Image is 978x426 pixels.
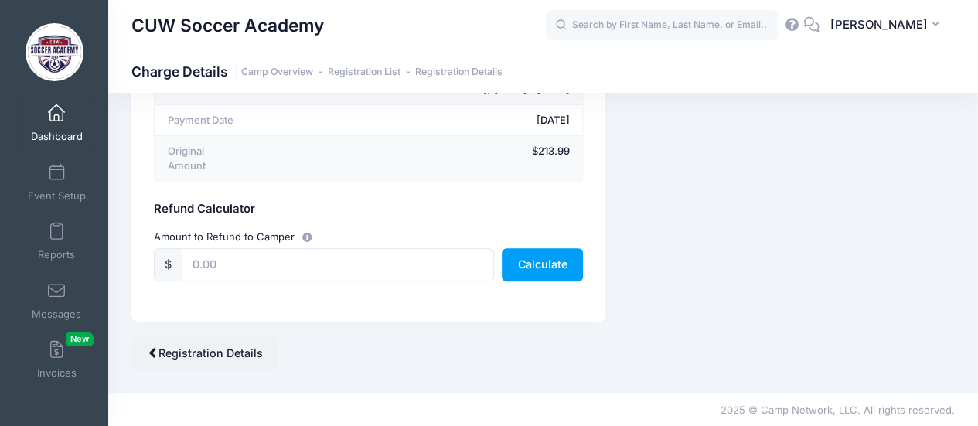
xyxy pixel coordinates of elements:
button: [PERSON_NAME] [820,8,955,43]
div: Amount to Refund to Camper [147,229,591,245]
span: [PERSON_NAME] [830,16,927,33]
a: Event Setup [20,155,94,210]
h1: CUW Soccer Academy [131,8,324,43]
a: Dashboard [20,96,94,150]
a: Camp Overview [241,66,313,78]
span: 2025 © Camp Network, LLC. All rights reserved. [721,404,955,416]
input: Search by First Name, Last Name, or Email... [546,10,778,41]
td: [DATE] [252,105,582,136]
a: Registration Details [415,66,503,78]
h5: Refund Calculator [154,203,583,216]
img: CUW Soccer Academy [26,23,83,81]
span: Messages [32,308,81,321]
span: Event Setup [28,189,86,203]
span: New [66,332,94,346]
input: 0.00 [182,248,494,281]
a: InvoicesNew [20,332,94,387]
span: Invoices [37,367,77,380]
a: Registration List [328,66,400,78]
a: Registration Details [131,336,278,370]
span: Dashboard [31,131,83,144]
td: $213.99 [252,136,582,182]
td: Payment Date [155,105,252,136]
td: Original Amount [155,136,252,182]
div: $ [154,248,182,281]
a: Reports [20,214,94,268]
span: Reports [38,249,75,262]
h1: Charge Details [131,63,503,80]
a: Messages [20,274,94,328]
button: Calculate [502,248,583,281]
